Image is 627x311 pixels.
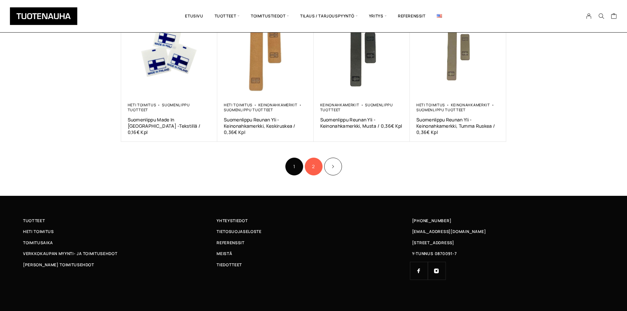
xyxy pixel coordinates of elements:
a: Yhteystiedot [217,217,410,224]
a: [PHONE_NUMBER] [412,217,452,224]
span: Referenssit [217,239,244,246]
span: Verkkokaupan myynti- ja toimitusehdot [23,250,117,257]
a: Facebook [410,262,428,280]
a: Suomenlippu Reunan Yli -Keinonahkamerkki, Tumma Ruskea / 0,36€ Kpl [416,117,500,135]
span: [STREET_ADDRESS] [412,239,454,246]
a: Suomenlippu Reunan Yli -Keinonahkamerkki, Musta / 0,36€ Kpl [320,117,404,129]
a: Heti toimitus [224,102,252,107]
a: Tietosuojaseloste [217,228,410,235]
span: Y-TUNNUS 0870091-7 [412,250,457,257]
img: Tuotenauha Oy [10,7,77,25]
span: Meistä [217,250,232,257]
a: Suomenlippu Made In [GEOGRAPHIC_DATA] -Tekstillä / 0,16€ Kpl [128,117,211,135]
img: English [437,14,442,18]
span: Heti toimitus [23,228,54,235]
a: Tuotteet [23,217,217,224]
span: Yhteystiedot [217,217,248,224]
a: My Account [583,13,595,19]
a: Suomenlippu tuotteet [416,107,466,112]
a: Suomenlippu Reunan Yli -Keinonahkamerkki, Keskiruskea / 0,36€ Kpl [224,117,307,135]
span: Yritys [363,5,392,27]
span: [PERSON_NAME] toimitusehdot [23,261,94,268]
a: Verkkokaupan myynti- ja toimitusehdot [23,250,217,257]
a: Cart [611,13,617,21]
a: Suomenlippu tuotteet [224,107,273,112]
a: Sivu 2 [305,158,323,175]
a: [PERSON_NAME] toimitusehdot [23,261,217,268]
span: Tuotteet [23,217,45,224]
a: Keinonahkamerkit [258,102,298,107]
a: Referenssit [217,239,410,246]
a: [EMAIL_ADDRESS][DOMAIN_NAME] [412,228,486,235]
a: Heti toimitus [128,102,156,107]
span: Tiedotteet [217,261,242,268]
a: Toimitusaika [23,239,217,246]
a: Heti toimitus [23,228,217,235]
a: Meistä [217,250,410,257]
span: Tuotteet [209,5,245,27]
span: Tietosuojaseloste [217,228,261,235]
a: Keinonahkamerkit [320,102,359,107]
a: Instagram [428,262,446,280]
a: Tiedotteet [217,261,410,268]
span: Tilaus / Tarjouspyyntö [295,5,363,27]
button: Search [595,13,608,19]
a: Etusivu [179,5,209,27]
a: Referenssit [392,5,431,27]
a: Suomenlippu tuotteet [128,102,190,112]
a: Heti toimitus [416,102,445,107]
a: Keinonahkamerkit [451,102,490,107]
span: Toimitusaika [23,239,53,246]
span: Toimitustiedot [245,5,295,27]
a: Suomenlippu tuotteet [320,102,393,112]
span: Sivu 1 [285,158,303,175]
nav: Product Pagination [121,157,506,176]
